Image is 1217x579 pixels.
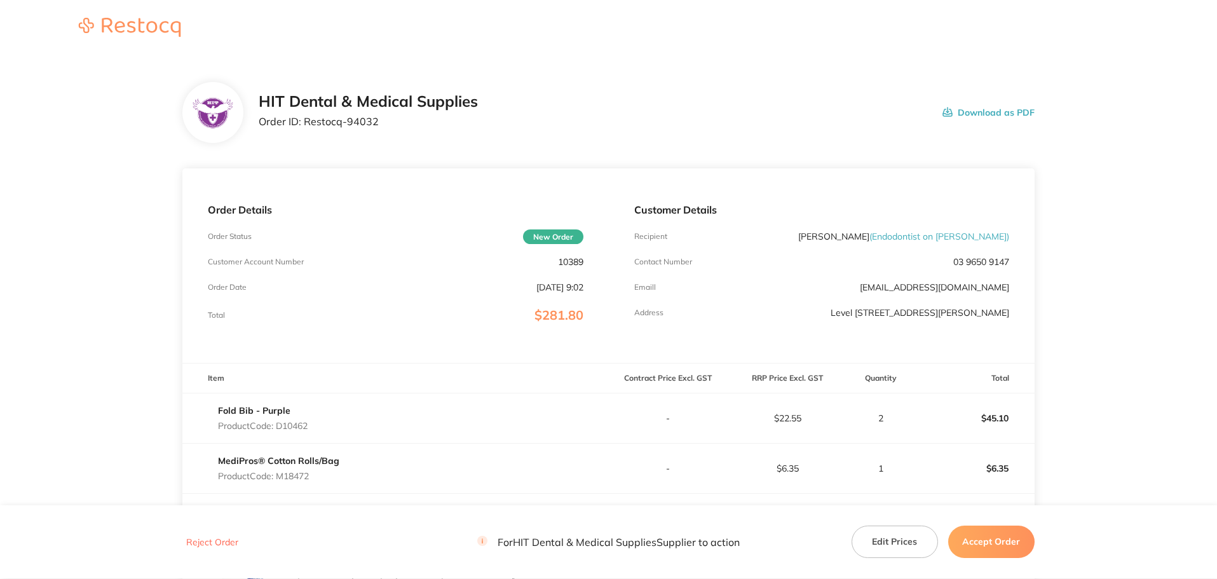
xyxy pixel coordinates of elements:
[218,455,339,467] a: MediPros® Cotton Rolls/Bag
[208,311,225,320] p: Total
[609,463,728,473] p: -
[948,526,1035,558] button: Accept Order
[831,308,1009,318] p: Level [STREET_ADDRESS][PERSON_NAME]
[728,413,846,423] p: $22.55
[66,18,193,39] a: Restocq logo
[634,257,692,266] p: Contact Number
[852,526,938,558] button: Edit Prices
[218,405,290,416] a: Fold Bib - Purple
[847,364,915,393] th: Quantity
[609,413,728,423] p: -
[208,204,583,215] p: Order Details
[66,18,193,37] img: Restocq logo
[798,231,1009,242] p: [PERSON_NAME]
[634,232,667,241] p: Recipient
[860,282,1009,293] a: [EMAIL_ADDRESS][DOMAIN_NAME]
[634,308,663,317] p: Address
[848,413,914,423] p: 2
[634,283,656,292] p: Emaill
[942,93,1035,132] button: Download as PDF
[953,257,1009,267] p: 03 9650 9147
[728,364,847,393] th: RRP Price Excl. GST
[477,536,740,548] p: For HIT Dental & Medical Supplies Supplier to action
[259,116,478,127] p: Order ID: Restocq- 94032
[208,257,304,266] p: Customer Account Number
[523,229,583,244] span: New Order
[728,463,846,473] p: $6.35
[869,231,1009,242] span: ( Endodontist on [PERSON_NAME] )
[916,453,1034,484] p: $6.35
[193,92,234,133] img: ZWE3a210NA
[218,421,308,431] p: Product Code: D10462
[534,307,583,323] span: $281.80
[218,471,339,481] p: Product Code: M18472
[536,282,583,292] p: [DATE] 9:02
[558,257,583,267] p: 10389
[208,283,247,292] p: Order Date
[848,463,914,473] p: 1
[259,93,478,111] h2: HIT Dental & Medical Supplies
[916,403,1034,433] p: $45.10
[609,364,728,393] th: Contract Price Excl. GST
[915,364,1035,393] th: Total
[634,204,1009,215] p: Customer Details
[208,232,252,241] p: Order Status
[208,494,271,557] img: OGlncGdkcw
[182,537,242,548] button: Reject Order
[182,364,608,393] th: Item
